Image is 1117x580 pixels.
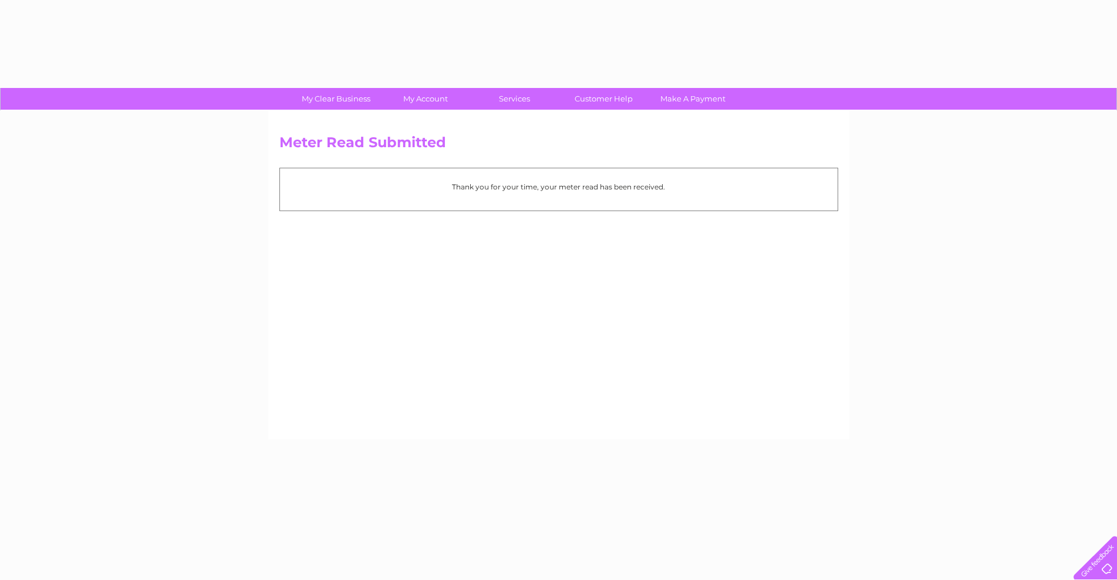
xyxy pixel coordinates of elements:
p: Thank you for your time, your meter read has been received. [286,181,832,192]
a: My Account [377,88,474,110]
a: Customer Help [555,88,652,110]
h2: Meter Read Submitted [279,134,838,157]
a: My Clear Business [288,88,384,110]
a: Services [466,88,563,110]
a: Make A Payment [644,88,741,110]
